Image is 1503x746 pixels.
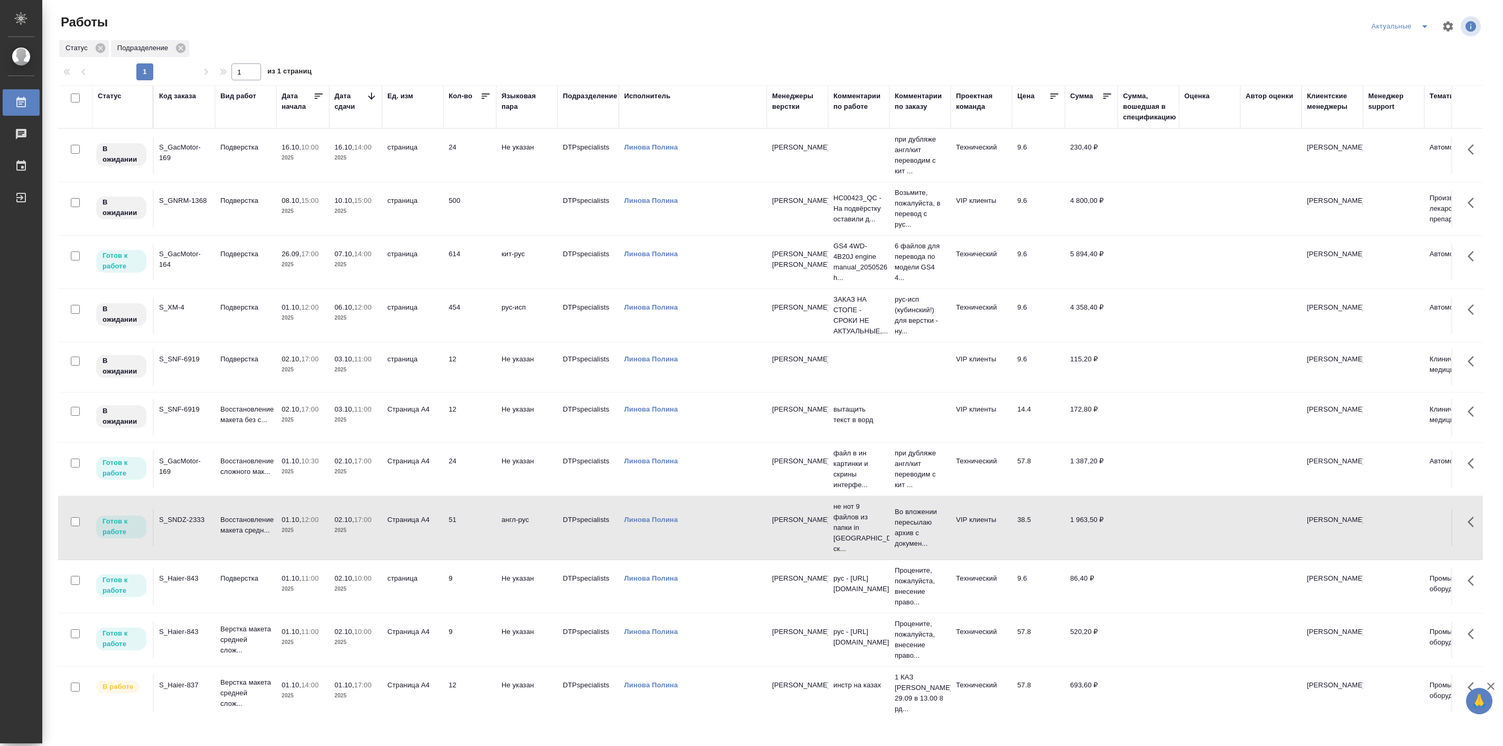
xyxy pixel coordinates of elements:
td: 14.4 [1012,399,1065,436]
p: 11:00 [354,405,372,413]
p: В ожидании [103,197,140,218]
div: Исполнитель может приступить к работе [95,515,147,539]
p: [PERSON_NAME], [PERSON_NAME] [772,249,823,270]
td: 9.6 [1012,190,1065,227]
p: 01.10, [282,516,301,524]
td: рус-исп [496,297,558,334]
td: 24 [443,137,496,174]
td: [PERSON_NAME] [1302,568,1363,605]
a: Линова Полина [624,303,678,311]
p: 02.10, [335,457,354,465]
td: 9 [443,568,496,605]
div: Исполнитель назначен, приступать к работе пока рано [95,302,147,327]
p: Процените, пожалуйста, внесение право... [895,619,945,661]
p: Процените, пожалуйста, внесение право... [895,565,945,608]
p: 01.10, [335,681,354,689]
button: Здесь прячутся важные кнопки [1461,568,1487,593]
td: Не указан [496,675,558,712]
td: Технический [951,297,1012,334]
p: 2025 [282,584,324,594]
td: 51 [443,509,496,546]
p: 10:00 [301,143,319,151]
p: 2025 [335,584,377,594]
div: Подразделение [111,40,189,57]
td: страница [382,137,443,174]
div: Исполнитель выполняет работу [95,680,147,694]
p: 17:00 [301,250,319,258]
p: [PERSON_NAME] [772,354,823,365]
p: 01.10, [282,681,301,689]
td: 24 [443,451,496,488]
div: S_Haier-837 [159,680,210,691]
td: DTPspecialists [558,297,619,334]
td: 115,20 ₽ [1065,349,1118,386]
div: Менеджер support [1368,91,1419,112]
p: 01.10, [282,303,301,311]
p: [PERSON_NAME] [772,404,823,415]
p: В ожидании [103,304,140,325]
div: Автор оценки [1246,91,1293,101]
td: 57.8 [1012,621,1065,658]
p: 2025 [335,153,377,163]
p: 02.10, [335,516,354,524]
a: Линова Полина [624,250,678,258]
p: 02.10, [282,405,301,413]
td: страница [382,297,443,334]
td: страница [382,244,443,281]
p: В ожидании [103,356,140,377]
a: Линова Полина [624,457,678,465]
td: Не указан [496,451,558,488]
p: рус-исп (кубинский!) для верстки - ну... [895,294,945,337]
div: Статус [59,40,109,57]
p: 08.10, [282,197,301,204]
div: Сумма [1070,91,1093,101]
p: Готов к работе [103,250,140,272]
td: Страница А4 [382,509,443,546]
p: рус - [URL][DOMAIN_NAME].. [833,573,884,594]
p: Восстановление макета средн... [220,515,271,536]
td: 12 [443,399,496,436]
p: 10:00 [354,574,372,582]
td: 86,40 ₽ [1065,568,1118,605]
p: Подразделение [117,43,172,53]
td: DTPspecialists [558,568,619,605]
p: 01.10, [282,628,301,636]
td: [PERSON_NAME] [1302,244,1363,281]
td: Не указан [496,568,558,605]
p: 01.10, [282,574,301,582]
p: [PERSON_NAME] [772,142,823,153]
p: 26.09, [282,250,301,258]
div: Исполнитель может приступить к работе [95,456,147,481]
div: S_Haier-843 [159,627,210,637]
td: 9.6 [1012,349,1065,386]
td: [PERSON_NAME] [1302,349,1363,386]
td: Технический [951,568,1012,605]
td: [PERSON_NAME] [1302,399,1363,436]
p: Готов к работе [103,575,140,596]
div: S_SNF-6919 [159,354,210,365]
p: Автомобилестроение [1430,142,1480,153]
p: 03.10, [335,405,354,413]
div: Исполнитель [624,91,671,101]
td: [PERSON_NAME] [1302,297,1363,334]
div: S_Haier-843 [159,573,210,584]
td: 5 894,40 ₽ [1065,244,1118,281]
div: Исполнитель может приступить к работе [95,627,147,651]
div: Комментарии по заказу [895,91,945,112]
p: 03.10, [335,355,354,363]
p: Восстановление сложного мак... [220,456,271,477]
td: 9.6 [1012,297,1065,334]
td: [PERSON_NAME] [1302,137,1363,174]
p: файл в ин картинки и скрины интерфе... [833,448,884,490]
p: Клиническая медицина [1430,354,1480,375]
td: [PERSON_NAME] [1302,509,1363,546]
td: 4 800,00 ₽ [1065,190,1118,227]
p: 14:00 [301,681,319,689]
div: Исполнитель назначен, приступать к работе пока рано [95,142,147,167]
p: 2025 [282,365,324,375]
p: 11:00 [301,574,319,582]
p: Автомобилестроение [1430,456,1480,467]
td: [PERSON_NAME] [1302,675,1363,712]
td: [PERSON_NAME] [1302,621,1363,658]
td: 9.6 [1012,137,1065,174]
